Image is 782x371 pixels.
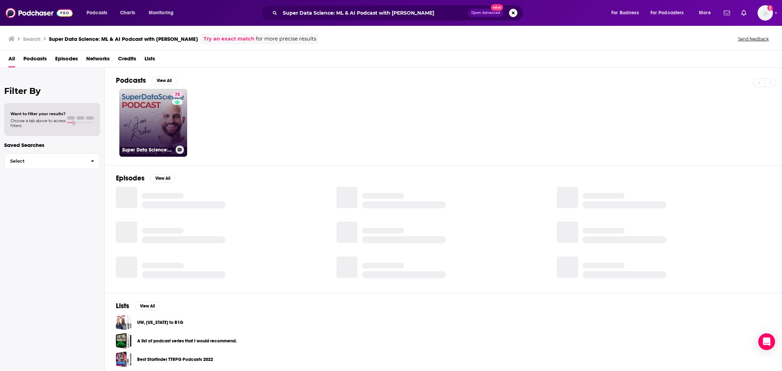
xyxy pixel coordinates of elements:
[87,8,107,18] span: Podcasts
[738,7,749,19] a: Show notifications dropdown
[471,11,500,15] span: Open Advanced
[699,8,711,18] span: More
[758,5,773,21] button: Show profile menu
[49,36,198,42] h3: Super Data Science: ML & AI Podcast with [PERSON_NAME]
[650,8,684,18] span: For Podcasters
[116,351,132,367] a: Best Starfinder TTRPG Podcasts 2022
[767,5,773,11] svg: Add a profile image
[86,53,110,67] a: Networks
[116,302,160,310] a: ListsView All
[280,7,468,18] input: Search podcasts, credits, & more...
[10,111,66,116] span: Want to filter your results?
[736,36,771,42] button: Send feedback
[10,118,66,128] span: Choose a tab above to access filters.
[122,147,173,153] h3: Super Data Science: ML & AI Podcast with [PERSON_NAME]
[204,35,254,43] a: Try an exact match
[116,333,132,349] a: A list of podcast series that I would recommend.
[137,356,213,363] a: Best Starfinder TTRPG Podcasts 2022
[23,53,47,67] a: Podcasts
[116,7,139,18] a: Charts
[611,8,639,18] span: For Business
[116,76,146,85] h2: Podcasts
[152,76,177,85] button: View All
[4,86,100,96] h2: Filter By
[116,302,129,310] h2: Lists
[137,319,183,326] a: UW, [US_STATE] to B1G
[8,53,15,67] a: All
[82,7,116,18] button: open menu
[4,153,100,169] button: Select
[118,53,136,67] a: Credits
[120,8,135,18] span: Charts
[175,91,180,98] span: 73
[116,174,145,183] h2: Episodes
[721,7,733,19] a: Show notifications dropdown
[758,5,773,21] span: Logged in as sashagoldin
[267,5,530,21] div: Search podcasts, credits, & more...
[468,9,503,17] button: Open AdvancedNew
[137,337,237,345] a: A list of podcast series that I would recommend.
[116,76,177,85] a: PodcastsView All
[23,36,40,42] h3: Search
[55,53,78,67] a: Episodes
[606,7,648,18] button: open menu
[6,6,73,20] img: Podchaser - Follow, Share and Rate Podcasts
[135,302,160,310] button: View All
[149,8,174,18] span: Monitoring
[4,142,100,148] p: Saved Searches
[119,89,187,157] a: 73Super Data Science: ML & AI Podcast with [PERSON_NAME]
[491,4,503,11] span: New
[172,92,183,97] a: 73
[694,7,720,18] button: open menu
[116,174,175,183] a: EpisodesView All
[144,7,183,18] button: open menu
[758,333,775,350] div: Open Intercom Messenger
[5,159,85,163] span: Select
[758,5,773,21] img: User Profile
[145,53,155,67] a: Lists
[646,7,694,18] button: open menu
[116,314,132,330] a: UW, ORegon to B1G
[150,174,175,183] button: View All
[256,35,316,43] span: for more precise results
